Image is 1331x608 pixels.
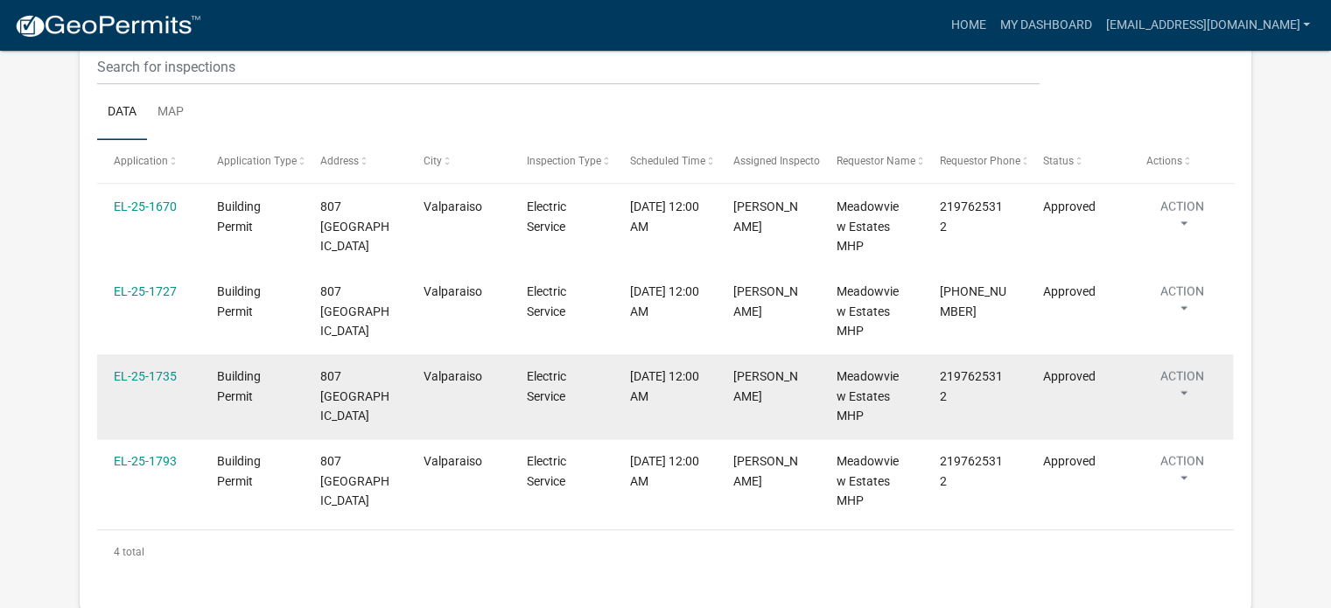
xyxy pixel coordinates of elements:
span: Meadowview Estates MHP [837,454,899,508]
span: Approved [1043,284,1096,298]
datatable-header-cell: Assigned Inspector [717,140,820,182]
a: [EMAIL_ADDRESS][DOMAIN_NAME] [1098,9,1317,42]
span: Building Permit [217,369,261,403]
span: Approved [1043,199,1096,213]
div: 4 total [97,530,1234,574]
a: Map [147,85,194,141]
a: My Dashboard [992,9,1098,42]
datatable-header-cell: Inspection Type [510,140,613,182]
span: Michael Haller [733,199,798,234]
button: Action [1146,197,1218,241]
span: Valparaiso [424,199,482,213]
span: Electric Service [527,199,566,234]
span: Building Permit [217,454,261,488]
span: Approved [1043,369,1096,383]
span: Meadowview Estates MHP [837,369,899,423]
span: 807 Greenfield [320,284,389,339]
button: Action [1146,367,1218,410]
span: Assigned Inspector [733,155,823,167]
span: 2197625312 [940,199,1003,234]
span: 2197625312 [940,454,1003,488]
a: Data [97,85,147,141]
span: Electric Service [527,454,566,488]
span: Valparaiso [424,284,482,298]
a: Home [943,9,992,42]
span: 807 Greenfield [320,199,389,254]
span: Address [320,155,359,167]
datatable-header-cell: City [407,140,510,182]
datatable-header-cell: Application [97,140,200,182]
datatable-header-cell: Status [1026,140,1130,182]
span: Requestor Name [837,155,915,167]
a: EL-25-1735 [114,369,177,383]
span: 807 Greenfield [320,369,389,423]
span: Requestor Phone [940,155,1020,167]
span: 807 Greenfield [320,454,389,508]
span: Scheduled Time [630,155,705,167]
datatable-header-cell: Requestor Phone [923,140,1026,182]
a: EL-25-1727 [114,284,177,298]
datatable-header-cell: Address [304,140,407,182]
span: Status [1043,155,1074,167]
span: Building Permit [217,284,261,318]
span: Meadowview Estates MHP [837,284,899,339]
span: City [424,155,442,167]
span: 2197625312 [940,369,1003,403]
span: Electric Service [527,284,566,318]
span: 09/18/2025, 12:00 AM [630,454,699,488]
span: Michael Haller [733,284,798,318]
a: EL-25-1670 [114,199,177,213]
span: 09/10/2025, 12:00 AM [630,199,699,234]
span: Michael Haller [733,369,798,403]
a: EL-25-1793 [114,454,177,468]
datatable-header-cell: Requestor Name [820,140,923,182]
span: 09/10/2025, 12:00 AM [630,369,699,403]
span: Actions [1146,155,1182,167]
datatable-header-cell: Actions [1130,140,1233,182]
span: Building Permit [217,199,261,234]
span: 09/10/2025, 12:00 AM [630,284,699,318]
span: Application [114,155,168,167]
span: Application Type [217,155,297,167]
span: Approved [1043,454,1096,468]
input: Search for inspections [97,49,1040,85]
datatable-header-cell: Application Type [200,140,304,182]
button: Action [1146,282,1218,325]
datatable-header-cell: Scheduled Time [613,140,717,182]
button: Action [1146,451,1218,495]
span: Valparaiso [424,369,482,383]
span: Michael Haller [733,454,798,488]
span: Electric Service [527,369,566,403]
span: Valparaiso [424,454,482,468]
span: Inspection Type [527,155,601,167]
span: 219-762-5312 [940,284,1006,318]
span: Meadowview Estates MHP [837,199,899,254]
